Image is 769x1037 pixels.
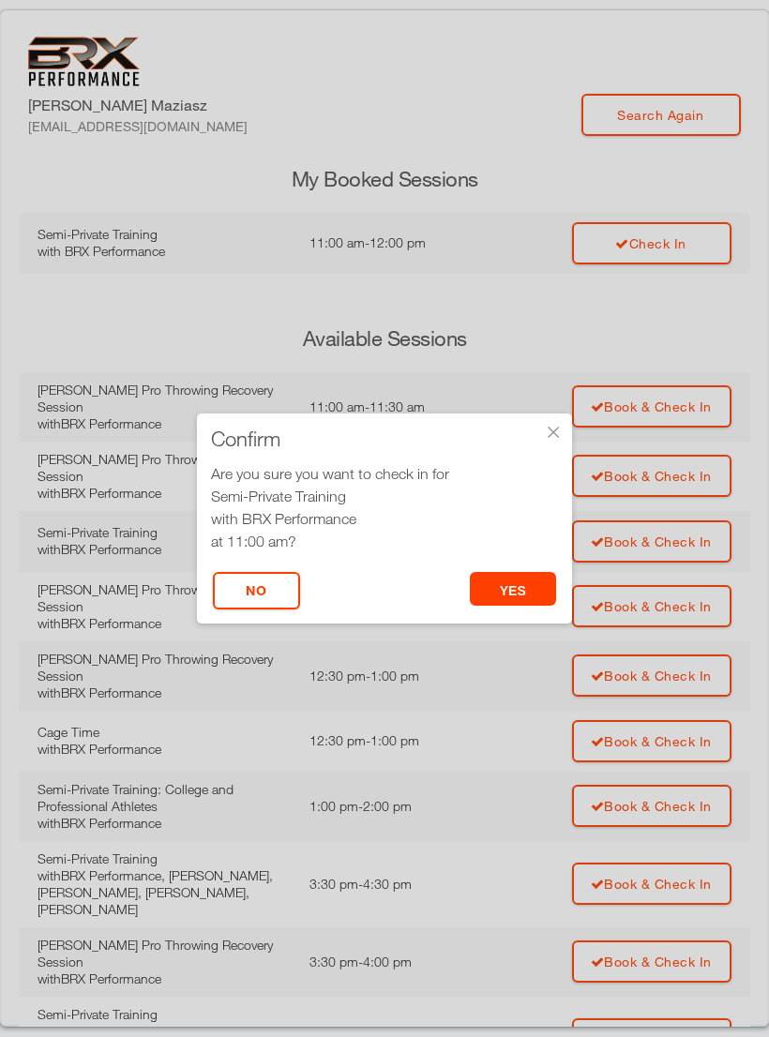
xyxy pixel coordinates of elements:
[544,423,563,442] div: ×
[211,507,558,530] div: with BRX Performance
[211,429,280,448] span: Confirm
[211,485,558,507] div: Semi-Private Training
[213,572,300,609] button: No
[470,572,557,606] button: yes
[211,462,558,552] div: Are you sure you want to check in for at 11:00 am?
